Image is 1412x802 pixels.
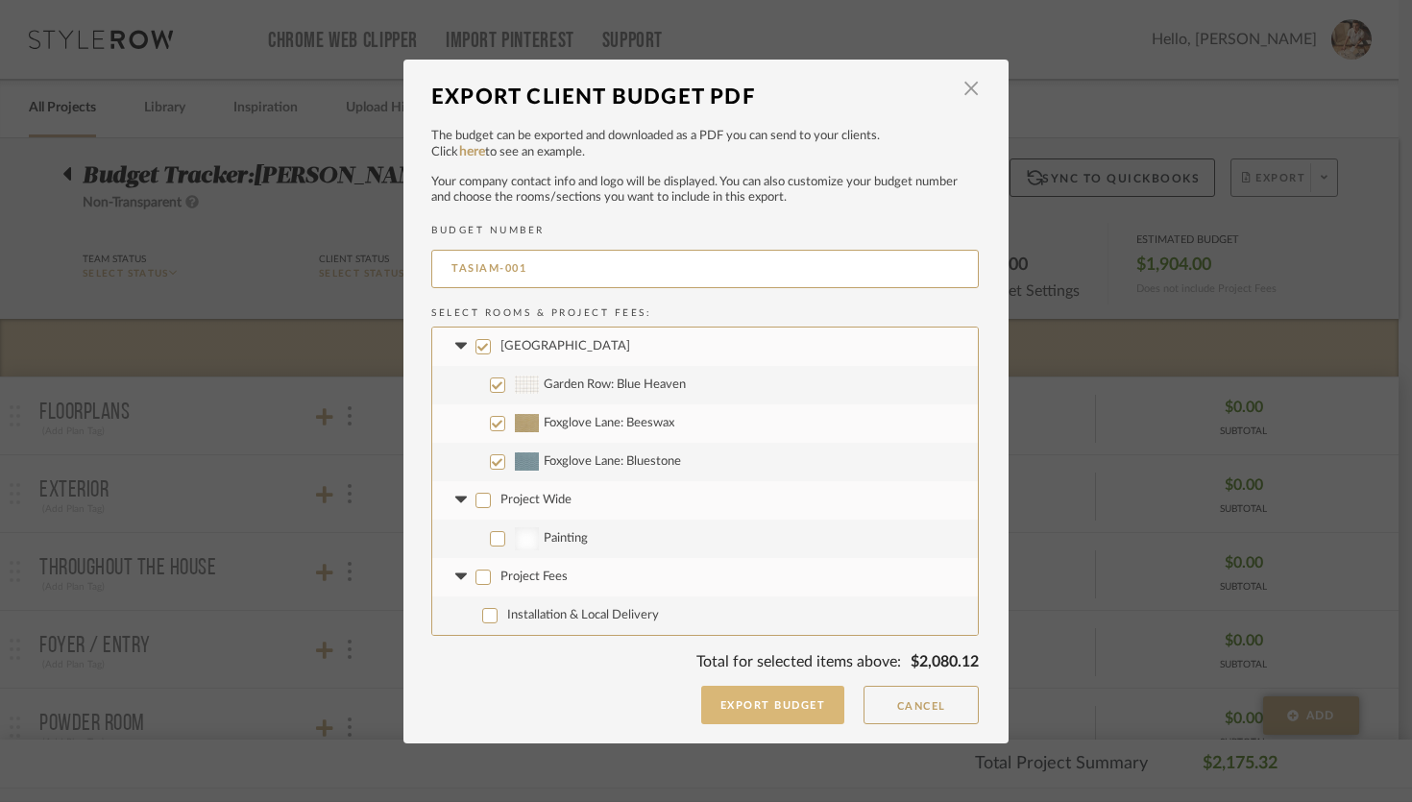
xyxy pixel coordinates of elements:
[490,377,505,393] input: Garden Row: Blue Heaven
[431,225,979,236] h2: BUDGET NUMBER
[490,416,505,431] input: Foxglove Lane: Beeswax
[431,76,950,118] div: Export Client Budget PDF
[431,143,979,162] p: Click to see an example.
[515,374,539,397] img: 2bce0765-5ccb-40c4-b8f2-30e0f406283d_50x50.jpg
[500,494,572,506] span: Project Wide
[490,454,505,470] input: Foxglove Lane: Bluestone
[475,493,491,508] input: Project Wide
[475,570,491,585] input: Project Fees
[475,339,491,354] input: [GEOGRAPHIC_DATA]
[459,145,485,158] a: here
[515,412,539,435] img: 6f01ed5a-e758-408e-b07b-9ad6ad288b60_50x50.jpg
[490,531,505,547] input: Painting
[431,175,979,206] p: Your company contact info and logo will be displayed. You can also customize your budget number a...
[952,70,990,109] button: Close
[864,686,979,724] button: Cancel
[544,532,588,545] span: Painting
[515,450,539,474] img: ad85a87d-253a-4ce4-b413-582a6d2735b3_50x50.jpg
[544,455,681,468] span: Foxglove Lane: Bluestone
[431,250,979,288] input: BUDGET NUMBER
[431,307,979,319] h2: Select Rooms & Project Fees:
[507,609,659,621] span: Installation & Local Delivery
[500,571,568,583] span: Project Fees
[544,417,674,429] span: Foxglove Lane: Beeswax
[696,654,901,669] span: Total for selected items above:
[911,654,979,669] span: $2,080.12
[431,127,979,146] p: The budget can be exported and downloaded as a PDF you can send to your clients.
[701,686,845,724] button: Export Budget
[500,340,630,352] span: [GEOGRAPHIC_DATA]
[544,378,686,391] span: Garden Row: Blue Heaven
[431,76,979,118] dialog-header: Export Client Budget PDF
[482,608,498,623] input: Installation & Local Delivery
